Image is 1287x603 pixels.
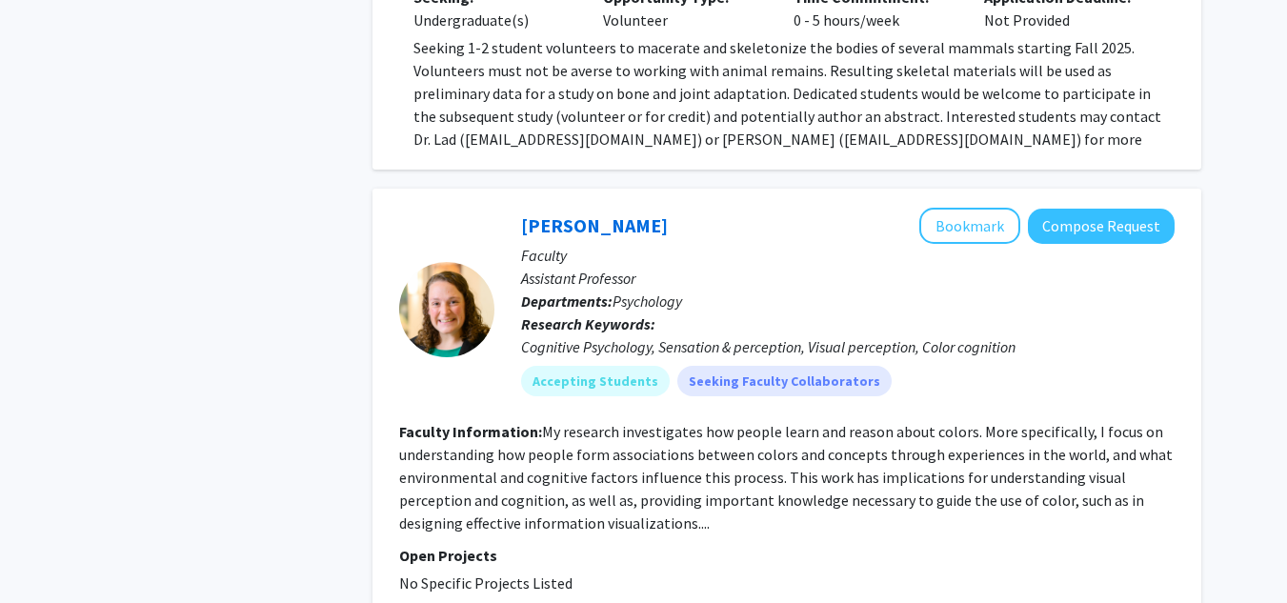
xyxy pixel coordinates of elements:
span: Psychology [613,291,682,311]
fg-read-more: My research investigates how people learn and reason about colors. More specifically, I focus on ... [399,422,1173,533]
b: Departments: [521,291,613,311]
b: Research Keywords: [521,314,655,333]
p: Seeking 1-2 student volunteers to macerate and skeletonize the bodies of several mammals starting... [413,36,1175,173]
div: Cognitive Psychology, Sensation & perception, Visual perception, Color cognition [521,335,1175,358]
p: Faculty [521,244,1175,267]
p: Open Projects [399,544,1175,567]
span: No Specific Projects Listed [399,573,573,593]
button: Compose Request to Melissa Schoenlein [1028,209,1175,244]
mat-chip: Seeking Faculty Collaborators [677,366,892,396]
p: Assistant Professor [521,267,1175,290]
div: Undergraduate(s) [413,9,575,31]
a: [PERSON_NAME] [521,213,668,237]
iframe: Chat [14,517,81,589]
mat-chip: Accepting Students [521,366,670,396]
b: Faculty Information: [399,422,542,441]
button: Add Melissa Schoenlein to Bookmarks [919,208,1020,244]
